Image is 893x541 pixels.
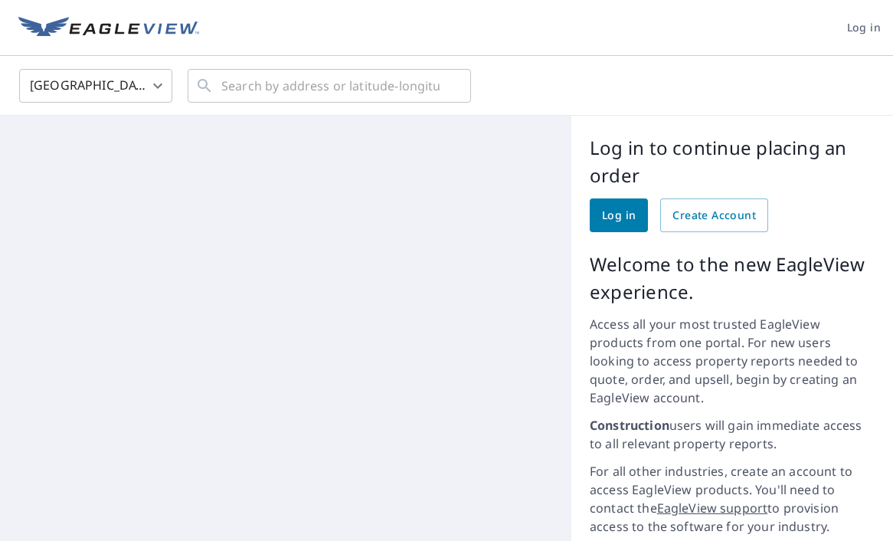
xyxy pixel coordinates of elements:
a: Log in [590,198,648,232]
strong: Construction [590,417,669,434]
a: Create Account [660,198,768,232]
div: [GEOGRAPHIC_DATA] [19,64,172,107]
p: For all other industries, create an account to access EagleView products. You'll need to contact ... [590,462,875,536]
span: Log in [602,206,636,225]
p: users will gain immediate access to all relevant property reports. [590,416,875,453]
p: Welcome to the new EagleView experience. [590,251,875,306]
img: EV Logo [18,17,199,40]
a: EagleView support [657,500,768,516]
span: Log in [847,18,881,38]
span: Create Account [672,206,756,225]
input: Search by address or latitude-longitude [221,64,440,107]
p: Log in to continue placing an order [590,134,875,189]
p: Access all your most trusted EagleView products from one portal. For new users looking to access ... [590,315,875,407]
